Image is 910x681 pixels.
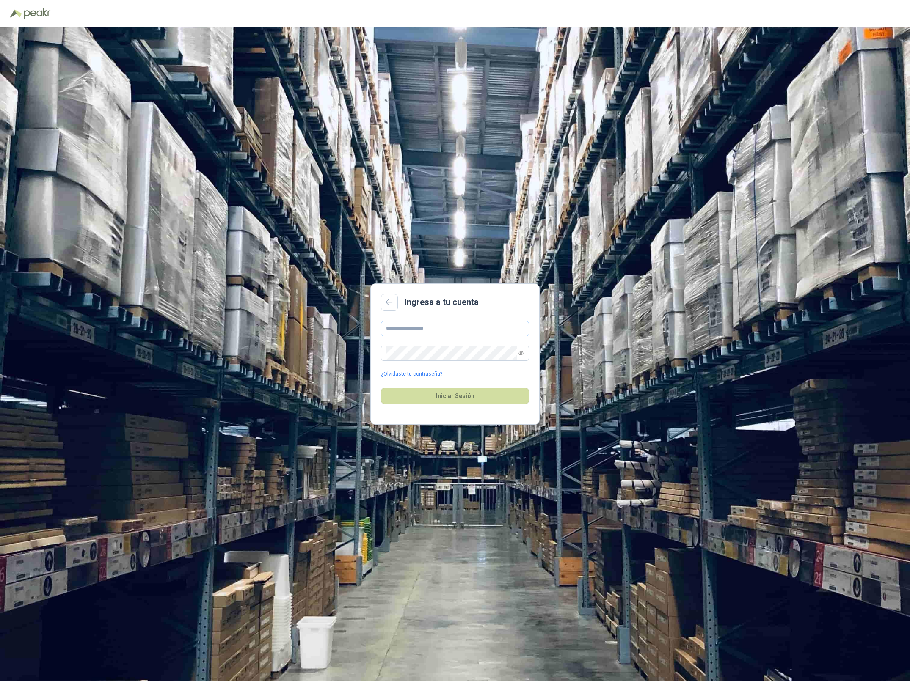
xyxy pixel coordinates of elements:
span: eye-invisible [518,351,524,356]
img: Peakr [24,8,51,19]
a: ¿Olvidaste tu contraseña? [381,370,442,378]
img: Logo [10,9,22,18]
h2: Ingresa a tu cuenta [405,296,479,309]
button: Iniciar Sesión [381,388,529,404]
